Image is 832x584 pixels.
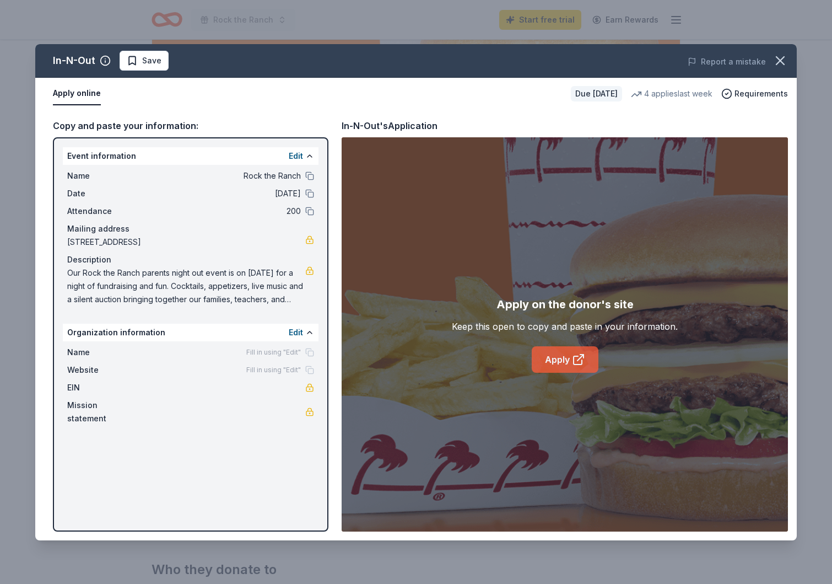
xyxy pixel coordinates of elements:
a: Apply [532,346,598,373]
span: Fill in using "Edit" [246,366,301,374]
button: Edit [289,149,303,163]
span: Fill in using "Edit" [246,348,301,357]
button: Report a mistake [688,55,766,68]
span: Website [67,363,141,377]
button: Apply online [53,82,101,105]
span: [STREET_ADDRESS] [67,235,305,249]
span: EIN [67,381,141,394]
span: [DATE] [141,187,301,200]
span: Attendance [67,205,141,218]
span: Save [142,54,161,67]
div: In-N-Out's Application [342,119,437,133]
div: Due [DATE] [571,86,622,101]
button: Save [120,51,169,71]
span: 200 [141,205,301,218]
span: Name [67,169,141,183]
div: Mailing address [67,222,314,235]
button: Requirements [721,87,788,100]
div: In-N-Out [53,52,95,69]
span: Date [67,187,141,200]
div: Description [67,253,314,266]
button: Edit [289,326,303,339]
div: Event information [63,147,318,165]
span: Name [67,346,141,359]
div: Copy and paste your information: [53,119,328,133]
div: 4 applies last week [631,87,712,100]
span: Our Rock the Ranch parents night out event is on [DATE] for a night of fundraising and fun. Cockt... [67,266,305,306]
div: Organization information [63,324,318,341]
span: Rock the Ranch [141,169,301,183]
span: Requirements [734,87,788,100]
div: Keep this open to copy and paste in your information. [452,320,678,333]
span: Mission statement [67,399,141,425]
div: Apply on the donor's site [496,296,634,313]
